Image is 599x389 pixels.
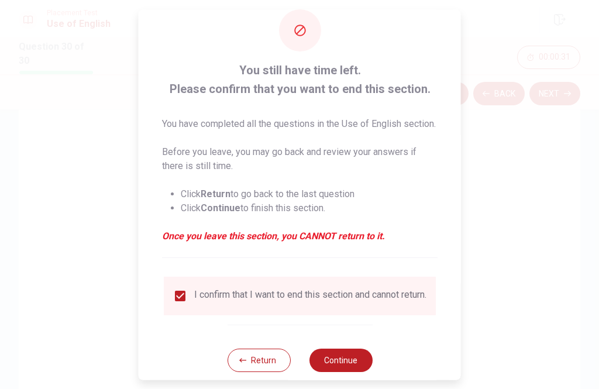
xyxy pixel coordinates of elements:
li: Click to go back to the last question [181,187,438,201]
div: I confirm that I want to end this section and cannot return. [194,289,426,303]
strong: Return [201,188,230,199]
em: Once you leave this section, you CANNOT return to it. [162,229,438,243]
p: You have completed all the questions in the Use of English section. [162,117,438,131]
p: Before you leave, you may go back and review your answers if there is still time. [162,145,438,173]
span: You still have time left. Please confirm that you want to end this section. [162,61,438,98]
strong: Continue [201,202,240,214]
button: Return [227,349,290,372]
li: Click to finish this section. [181,201,438,215]
button: Continue [309,349,372,372]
